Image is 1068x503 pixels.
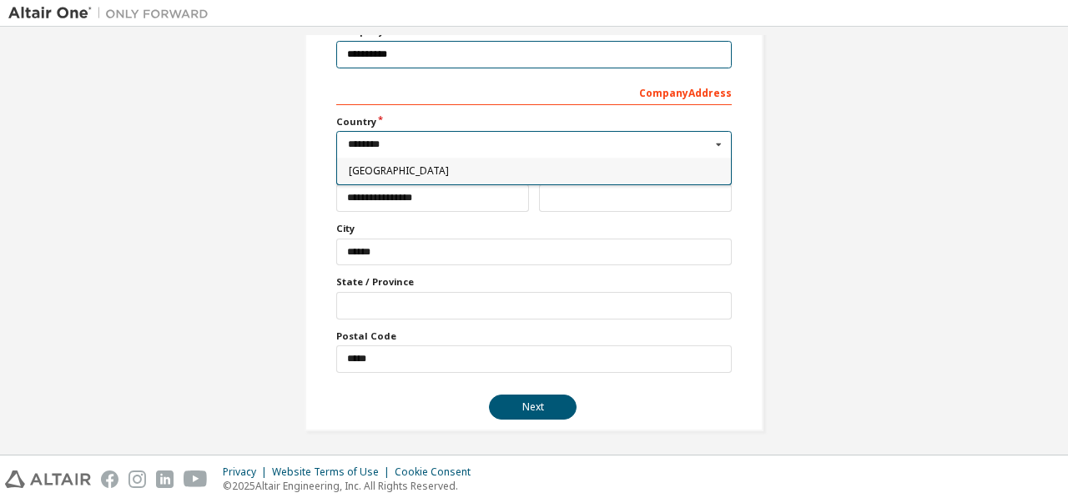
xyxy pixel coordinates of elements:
[184,470,208,488] img: youtube.svg
[336,222,732,235] label: City
[272,465,395,479] div: Website Terms of Use
[336,275,732,289] label: State / Province
[336,78,732,105] div: Company Address
[101,470,118,488] img: facebook.svg
[5,470,91,488] img: altair_logo.svg
[349,166,720,176] span: [GEOGRAPHIC_DATA]
[336,115,732,128] label: Country
[156,470,174,488] img: linkedin.svg
[489,395,577,420] button: Next
[223,465,272,479] div: Privacy
[128,470,146,488] img: instagram.svg
[336,329,732,343] label: Postal Code
[395,465,481,479] div: Cookie Consent
[223,479,481,493] p: © 2025 Altair Engineering, Inc. All Rights Reserved.
[8,5,217,22] img: Altair One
